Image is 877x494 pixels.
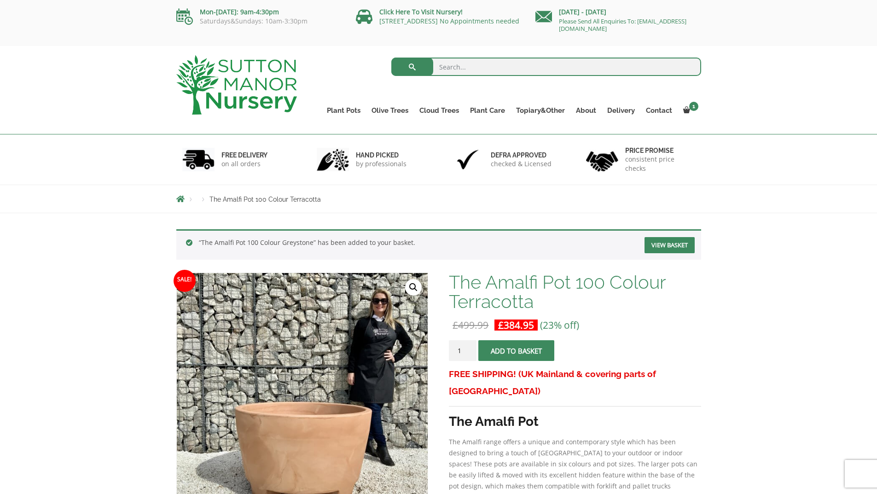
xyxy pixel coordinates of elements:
button: Add to basket [478,340,554,361]
input: Search... [391,58,701,76]
a: [STREET_ADDRESS] No Appointments needed [379,17,519,25]
h6: Price promise [625,146,695,155]
input: Product quantity [449,340,476,361]
a: View basket [645,237,695,253]
span: £ [453,319,458,331]
p: consistent price checks [625,155,695,173]
a: 1 [678,104,701,117]
img: 4.jpg [586,145,618,174]
p: on all orders [221,159,267,169]
span: £ [498,319,504,331]
span: Sale! [174,270,196,292]
a: Topiary&Other [511,104,570,117]
p: Saturdays&Sundays: 10am-3:30pm [176,17,342,25]
p: Mon-[DATE]: 9am-4:30pm [176,6,342,17]
span: (23% off) [540,319,579,331]
a: Plant Pots [321,104,366,117]
a: Contact [640,104,678,117]
h3: FREE SHIPPING! (UK Mainland & covering parts of [GEOGRAPHIC_DATA]) [449,366,701,400]
img: 1.jpg [182,148,215,171]
a: Plant Care [465,104,511,117]
img: logo [176,55,297,115]
span: 1 [689,102,698,111]
h6: hand picked [356,151,407,159]
a: About [570,104,602,117]
span: The Amalfi Pot 100 Colour Terracotta [209,196,321,203]
bdi: 384.95 [498,319,534,331]
h6: FREE DELIVERY [221,151,267,159]
p: checked & Licensed [491,159,552,169]
a: Delivery [602,104,640,117]
bdi: 499.99 [453,319,488,331]
img: 2.jpg [317,148,349,171]
img: 3.jpg [452,148,484,171]
p: by professionals [356,159,407,169]
nav: Breadcrumbs [176,195,701,203]
a: Cloud Trees [414,104,465,117]
h6: Defra approved [491,151,552,159]
a: Please Send All Enquiries To: [EMAIL_ADDRESS][DOMAIN_NAME] [559,17,686,33]
h1: The Amalfi Pot 100 Colour Terracotta [449,273,701,311]
a: View full-screen image gallery [405,279,422,296]
strong: The Amalfi Pot [449,414,539,429]
p: [DATE] - [DATE] [535,6,701,17]
div: “The Amalfi Pot 100 Colour Greystone” has been added to your basket. [176,229,701,260]
a: Click Here To Visit Nursery! [379,7,463,16]
a: Olive Trees [366,104,414,117]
